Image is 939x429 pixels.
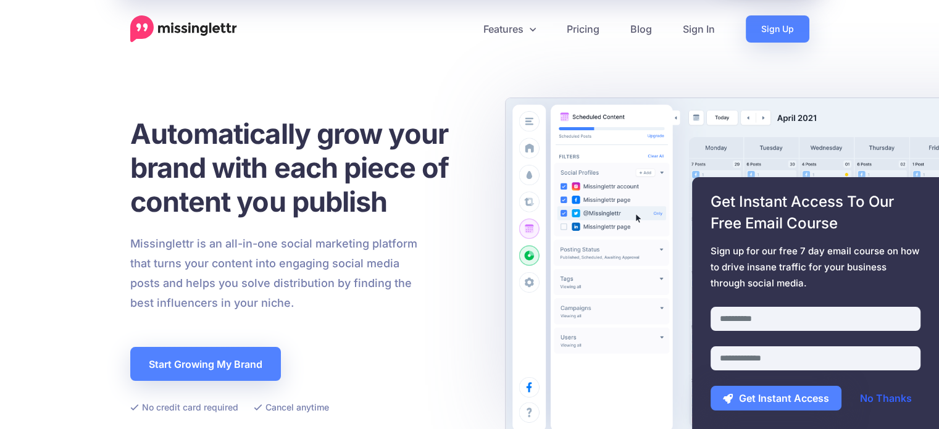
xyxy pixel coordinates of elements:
[615,15,667,43] a: Blog
[848,386,924,410] a: No Thanks
[130,15,237,43] a: Home
[746,15,809,43] a: Sign Up
[711,386,841,410] button: Get Instant Access
[130,234,418,313] p: Missinglettr is an all-in-one social marketing platform that turns your content into engaging soc...
[551,15,615,43] a: Pricing
[130,117,479,219] h1: Automatically grow your brand with each piece of content you publish
[711,243,920,291] span: Sign up for our free 7 day email course on how to drive insane traffic for your business through ...
[667,15,730,43] a: Sign In
[711,191,920,234] span: Get Instant Access To Our Free Email Course
[254,399,329,415] li: Cancel anytime
[468,15,551,43] a: Features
